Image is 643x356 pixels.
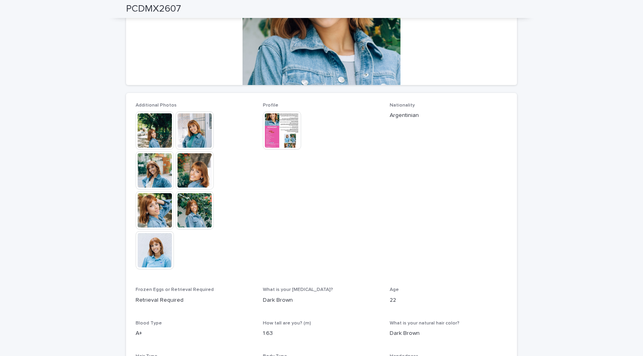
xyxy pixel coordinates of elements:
h2: PCDMX2607 [126,3,181,15]
span: What is your [MEDICAL_DATA]? [263,287,333,292]
p: 1.63 [263,329,381,338]
p: Argentinian [390,111,507,120]
span: What is your natural hair color? [390,321,460,326]
span: Age [390,287,399,292]
span: Additional Photos [136,103,177,108]
p: 22 [390,296,507,305]
span: Blood Type [136,321,162,326]
span: How tall are you? (m) [263,321,311,326]
p: Dark Brown [263,296,381,305]
span: Frozen Eggs or Retrieval Required [136,287,214,292]
span: Profile [263,103,278,108]
span: Nationality [390,103,415,108]
p: Retrieval Required [136,296,253,305]
p: A+ [136,329,253,338]
p: Dark Brown [390,329,507,338]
